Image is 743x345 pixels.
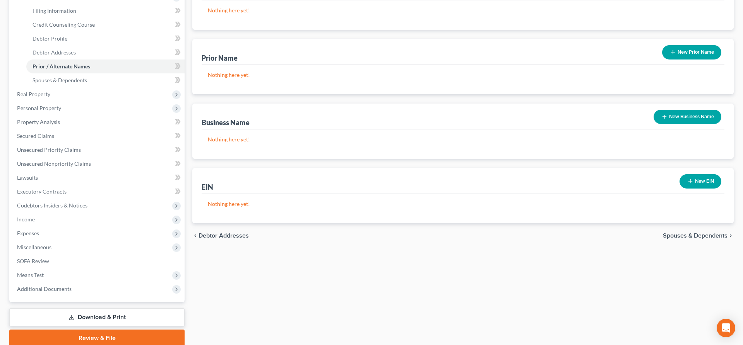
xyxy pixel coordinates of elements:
span: SOFA Review [17,258,49,264]
span: Unsecured Nonpriority Claims [17,160,91,167]
p: Nothing here yet! [208,71,718,79]
span: Personal Property [17,105,61,111]
a: Filing Information [26,4,185,18]
a: Debtor Profile [26,32,185,46]
button: New Prior Name [662,45,721,59]
span: Debtor Addresses [33,49,76,56]
span: Income [17,216,35,223]
a: Property Analysis [11,115,185,129]
span: Miscellaneous [17,244,51,250]
span: Prior / Alternate Names [33,63,90,70]
span: Secured Claims [17,133,54,139]
div: Prior Name [202,53,238,63]
a: Executory Contracts [11,185,185,199]
span: Codebtors Insiders & Notices [17,202,87,209]
a: SOFA Review [11,254,185,268]
span: Filing Information [33,7,76,14]
a: Unsecured Nonpriority Claims [11,157,185,171]
span: Unsecured Priority Claims [17,146,81,153]
div: Open Intercom Messenger [717,319,735,337]
span: Spouses & Dependents [33,77,87,83]
i: chevron_right [728,233,734,239]
a: Prior / Alternate Names [26,59,185,73]
span: Executory Contracts [17,188,67,195]
a: Secured Claims [11,129,185,143]
a: Unsecured Priority Claims [11,143,185,157]
a: Download & Print [9,308,185,326]
a: Spouses & Dependents [26,73,185,87]
span: Spouses & Dependents [663,233,728,239]
span: Property Analysis [17,119,60,125]
button: New Business Name [654,110,721,124]
p: Nothing here yet! [208,200,718,208]
span: Means Test [17,272,44,278]
div: EIN [202,182,213,192]
span: Debtor Addresses [199,233,249,239]
span: Expenses [17,230,39,236]
button: New EIN [680,174,721,189]
p: Nothing here yet! [208,7,718,14]
i: chevron_left [192,233,199,239]
span: Debtor Profile [33,35,67,42]
span: Real Property [17,91,50,97]
p: Nothing here yet! [208,136,718,143]
button: chevron_left Debtor Addresses [192,233,249,239]
a: Credit Counseling Course [26,18,185,32]
span: Credit Counseling Course [33,21,95,28]
div: Business Name [202,118,250,127]
span: Additional Documents [17,286,72,292]
a: Lawsuits [11,171,185,185]
a: Debtor Addresses [26,46,185,59]
button: Spouses & Dependents chevron_right [663,233,734,239]
span: Lawsuits [17,174,38,181]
